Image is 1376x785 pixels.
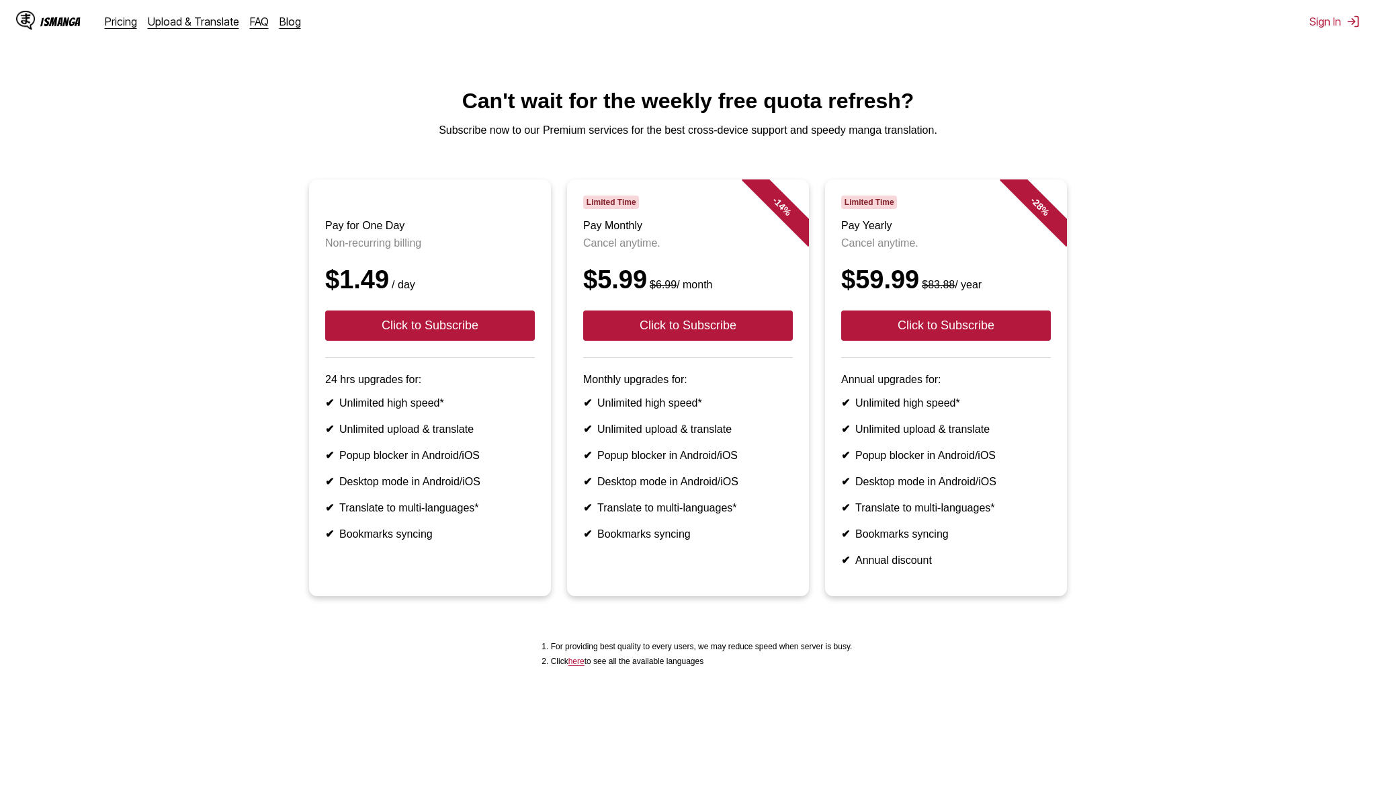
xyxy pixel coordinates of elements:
[583,450,592,461] b: ✔
[325,475,535,488] li: Desktop mode in Android/iOS
[1309,15,1360,28] button: Sign In
[148,15,239,28] a: Upload & Translate
[583,374,793,386] p: Monthly upgrades for:
[11,124,1365,136] p: Subscribe now to our Premium services for the best cross-device support and speedy manga translat...
[583,475,793,488] li: Desktop mode in Android/iOS
[841,449,1051,462] li: Popup blocker in Android/iOS
[11,89,1365,114] h1: Can't wait for the weekly free quota refresh?
[325,423,535,436] li: Unlimited upload & translate
[583,501,793,514] li: Translate to multi-languages*
[841,311,1051,341] button: Click to Subscribe
[841,476,850,487] b: ✔
[1346,15,1360,28] img: Sign out
[841,220,1051,232] h3: Pay Yearly
[325,311,535,341] button: Click to Subscribe
[325,501,535,514] li: Translate to multi-languages*
[105,15,137,28] a: Pricing
[325,449,535,462] li: Popup blocker in Android/iOS
[583,423,592,435] b: ✔
[742,166,822,247] div: - 14 %
[650,279,677,290] s: $6.99
[841,397,1051,409] li: Unlimited high speed*
[583,237,793,249] p: Cancel anytime.
[583,449,793,462] li: Popup blocker in Android/iOS
[40,15,81,28] div: IsManga
[841,501,1051,514] li: Translate to multi-languages*
[841,423,1051,436] li: Unlimited upload & translate
[325,397,334,409] b: ✔
[325,476,334,487] b: ✔
[583,528,793,540] li: Bookmarks syncing
[841,502,850,513] b: ✔
[568,657,585,666] a: Available languages
[325,397,535,409] li: Unlimited high speed*
[841,196,897,209] span: Limited Time
[841,554,850,566] b: ✔
[551,642,853,651] li: For providing best quality to every users, we may reduce speed when server is busy.
[325,528,535,540] li: Bookmarks syncing
[583,220,793,232] h3: Pay Monthly
[325,220,535,232] h3: Pay for One Day
[583,423,793,436] li: Unlimited upload & translate
[389,279,415,290] small: / day
[841,554,1051,567] li: Annual discount
[841,265,1051,294] div: $59.99
[1000,166,1080,247] div: - 28 %
[551,657,853,666] li: Click to see all the available languages
[325,528,334,540] b: ✔
[841,423,850,435] b: ✔
[583,265,793,294] div: $5.99
[841,374,1051,386] p: Annual upgrades for:
[325,502,334,513] b: ✔
[583,502,592,513] b: ✔
[325,265,535,294] div: $1.49
[583,476,592,487] b: ✔
[841,475,1051,488] li: Desktop mode in Android/iOS
[325,423,334,435] b: ✔
[922,279,955,290] s: $83.88
[583,397,592,409] b: ✔
[583,196,639,209] span: Limited Time
[841,237,1051,249] p: Cancel anytime.
[16,11,35,30] img: IsManga Logo
[583,528,592,540] b: ✔
[325,450,334,461] b: ✔
[841,397,850,409] b: ✔
[841,528,1051,540] li: Bookmarks syncing
[583,397,793,409] li: Unlimited high speed*
[250,15,269,28] a: FAQ
[325,374,535,386] p: 24 hrs upgrades for:
[841,528,850,540] b: ✔
[647,279,712,290] small: / month
[16,11,105,32] a: IsManga LogoIsManga
[841,450,850,461] b: ✔
[919,279,982,290] small: / year
[325,237,535,249] p: Non-recurring billing
[583,311,793,341] button: Click to Subscribe
[279,15,301,28] a: Blog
